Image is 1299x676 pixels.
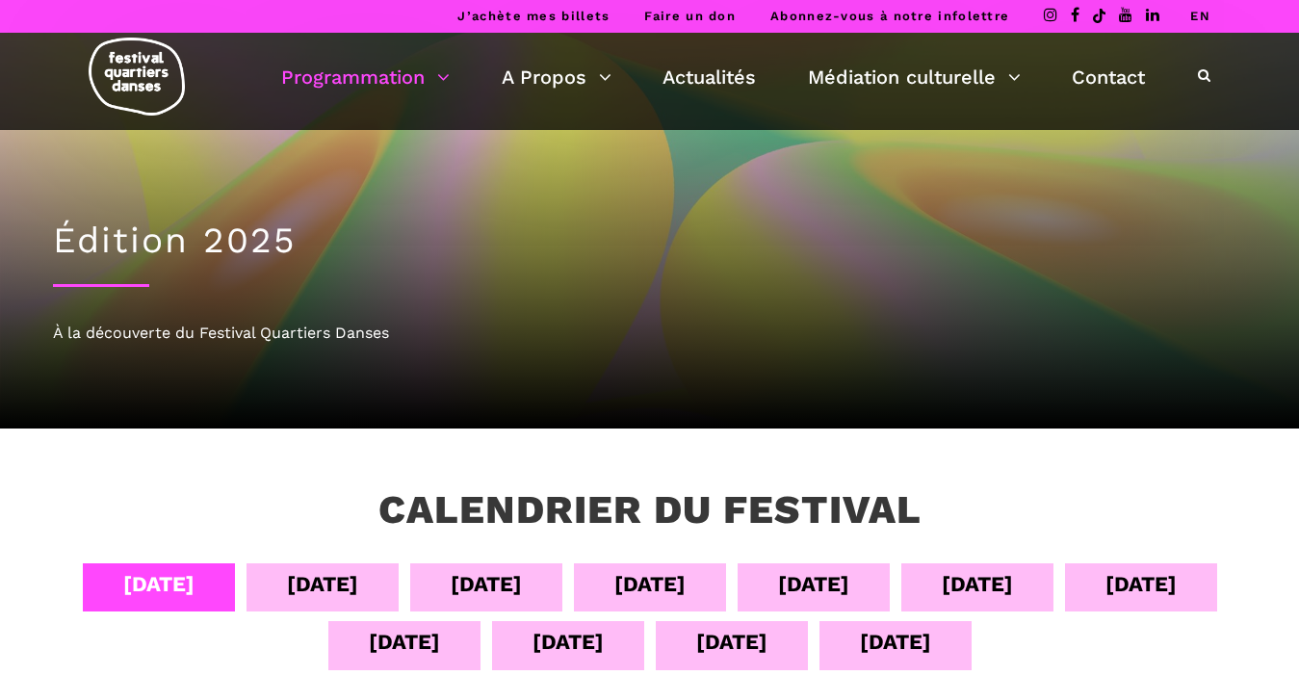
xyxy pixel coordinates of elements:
[533,625,604,659] div: [DATE]
[614,567,686,601] div: [DATE]
[662,61,756,93] a: Actualités
[53,220,1247,262] h1: Édition 2025
[696,625,767,659] div: [DATE]
[378,486,922,534] h3: Calendrier du festival
[53,321,1247,346] div: À la découverte du Festival Quartiers Danses
[1190,9,1210,23] a: EN
[281,61,450,93] a: Programmation
[778,567,849,601] div: [DATE]
[1072,61,1145,93] a: Contact
[369,625,440,659] div: [DATE]
[451,567,522,601] div: [DATE]
[457,9,610,23] a: J’achète mes billets
[1105,567,1177,601] div: [DATE]
[808,61,1021,93] a: Médiation culturelle
[860,625,931,659] div: [DATE]
[644,9,736,23] a: Faire un don
[770,9,1009,23] a: Abonnez-vous à notre infolettre
[502,61,611,93] a: A Propos
[942,567,1013,601] div: [DATE]
[287,567,358,601] div: [DATE]
[123,567,195,601] div: [DATE]
[89,38,185,116] img: logo-fqd-med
